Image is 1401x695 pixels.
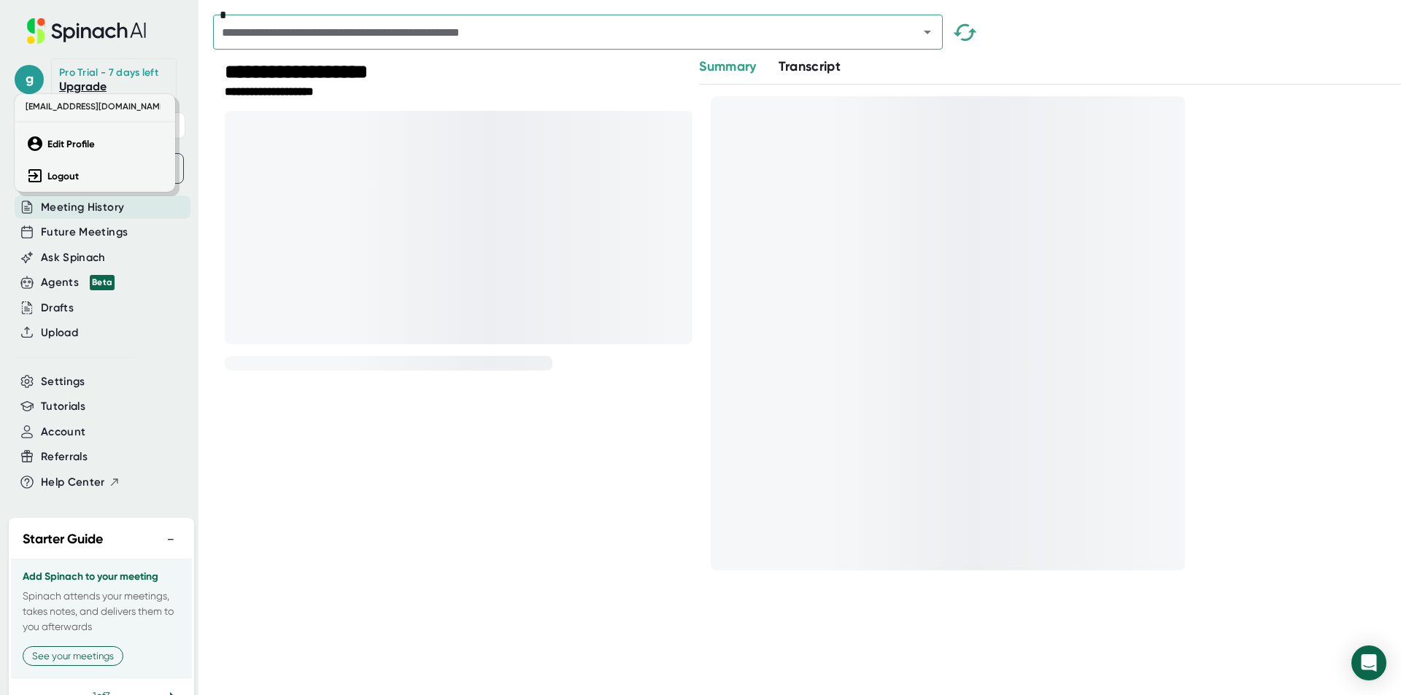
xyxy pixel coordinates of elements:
button: Edit Profile [23,131,167,156]
div: Open Intercom Messenger [1351,645,1386,680]
b: Edit Profile [47,138,95,150]
button: Logout [23,163,167,188]
span: [EMAIL_ADDRESS][DOMAIN_NAME] [22,98,161,115]
b: Logout [47,170,79,182]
